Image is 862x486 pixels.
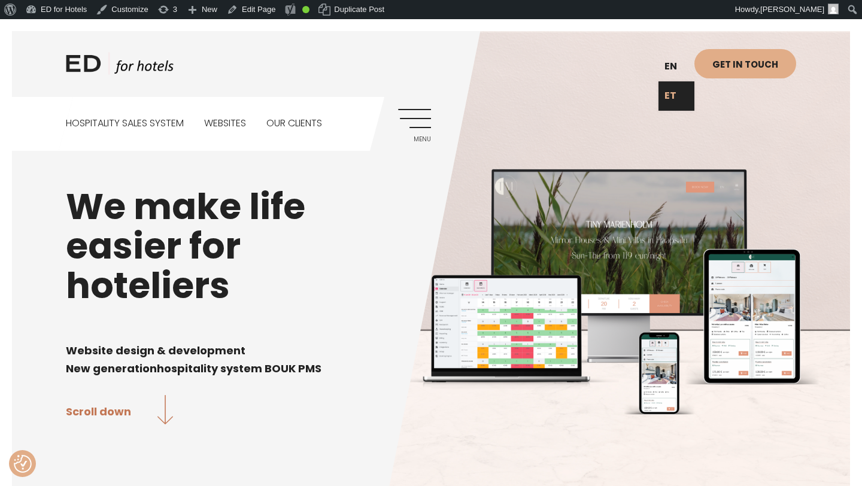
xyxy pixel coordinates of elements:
[658,52,694,81] a: en
[302,6,309,13] div: Good
[204,97,246,150] a: Websites
[66,323,796,377] div: Page 1
[658,81,694,111] a: ET
[694,49,796,78] a: Get in touch
[66,97,184,150] a: Hospitality sales system
[66,395,173,427] a: Scroll down
[760,5,824,14] span: [PERSON_NAME]
[157,361,321,376] span: hospitality system BOUK PMS
[266,97,322,150] a: Our clients
[14,455,32,473] button: Consent Preferences
[398,109,431,142] a: Menu
[398,136,431,143] span: Menu
[66,343,245,376] span: Website design & development New generation
[14,455,32,473] img: Revisit consent button
[66,52,174,82] a: ED HOTELS
[66,187,796,305] h1: We make life easier for hoteliers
